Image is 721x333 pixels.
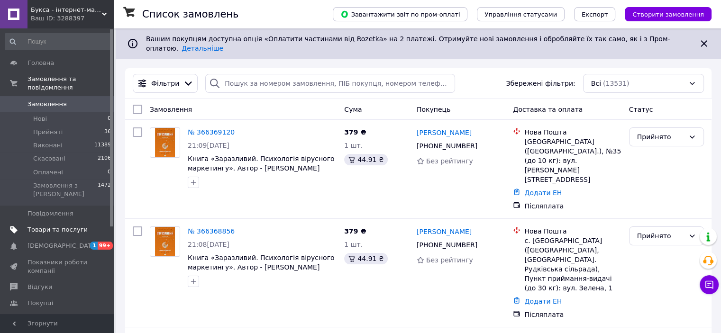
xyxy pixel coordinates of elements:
[629,106,653,113] span: Статус
[142,9,238,20] h1: Список замовлень
[33,154,65,163] span: Скасовані
[94,141,111,150] span: 11389
[98,181,111,198] span: 1472
[484,11,557,18] span: Управління статусами
[146,35,670,52] span: Вашим покупцям доступна опція «Оплатити частинами від Rozetka» на 2 платежі. Отримуйте нові замов...
[31,6,102,14] span: Букса - інтернет-магазин книг, товарів для дітей та подарунків
[98,242,113,250] span: 99+
[603,80,629,87] span: (13531)
[417,142,477,150] span: [PHONE_NUMBER]
[188,227,235,235] a: № 366368856
[574,7,616,21] button: Експорт
[524,201,621,211] div: Післяплата
[582,11,608,18] span: Експорт
[344,241,363,248] span: 1 шт.
[33,115,47,123] span: Нові
[27,209,73,218] span: Повідомлення
[27,75,114,92] span: Замовлення та повідомлення
[524,226,621,236] div: Нова Пошта
[108,168,111,177] span: 0
[150,127,180,158] a: Фото товару
[524,137,621,184] div: [GEOGRAPHIC_DATA] ([GEOGRAPHIC_DATA].), №35 (до 10 кг): вул. [PERSON_NAME][STREET_ADDRESS]
[188,142,229,149] span: 21:09[DATE]
[506,79,575,88] span: Збережені фільтри:
[344,128,366,136] span: 379 ₴
[188,155,334,172] a: Книга «Заразливий. Психологія вірусного маркетингу». Автор - [PERSON_NAME]
[333,7,467,21] button: Завантажити звіт по пром-оплаті
[27,59,54,67] span: Головна
[524,297,562,305] a: Додати ЕН
[33,141,63,150] span: Виконані
[417,227,472,236] a: [PERSON_NAME]
[524,127,621,137] div: Нова Пошта
[344,154,387,165] div: 44.91 ₴
[188,241,229,248] span: 21:08[DATE]
[27,242,98,250] span: [DEMOGRAPHIC_DATA]
[417,106,450,113] span: Покупець
[625,7,712,21] button: Створити замовлення
[417,241,477,249] span: [PHONE_NUMBER]
[98,154,111,163] span: 2106
[188,254,334,271] a: Книга «Заразливий. Психологія вірусного маркетингу». Автор - [PERSON_NAME]
[513,106,583,113] span: Доставка та оплата
[524,310,621,319] div: Післяплата
[632,11,704,18] span: Створити замовлення
[150,106,192,113] span: Замовлення
[155,227,174,256] img: Фото товару
[637,132,684,142] div: Прийнято
[104,128,111,136] span: 36
[344,142,363,149] span: 1 шт.
[108,115,111,123] span: 0
[477,7,565,21] button: Управління статусами
[33,128,63,136] span: Прийняті
[344,106,362,113] span: Cума
[344,227,366,235] span: 379 ₴
[27,283,52,291] span: Відгуки
[5,33,112,50] input: Пошук
[155,128,174,157] img: Фото товару
[90,242,98,250] span: 1
[33,181,98,198] span: Замовлення з [PERSON_NAME]
[426,256,473,264] span: Без рейтингу
[150,226,180,257] a: Фото товару
[27,258,88,275] span: Показники роботи компанії
[615,10,712,18] a: Створити замовлення
[188,128,235,136] a: № 366369120
[182,45,223,52] a: Детальніше
[33,168,63,177] span: Оплачені
[344,253,387,264] div: 44.91 ₴
[31,14,114,23] div: Ваш ID: 3288397
[151,79,179,88] span: Фільтри
[27,299,53,307] span: Покупці
[426,157,473,165] span: Без рейтингу
[417,128,472,137] a: [PERSON_NAME]
[205,74,455,93] input: Пошук за номером замовлення, ПІБ покупця, номером телефону, Email, номером накладної
[637,231,684,241] div: Прийнято
[27,100,67,108] span: Замовлення
[524,236,621,293] div: с. [GEOGRAPHIC_DATA] ([GEOGRAPHIC_DATA], [GEOGRAPHIC_DATA]. Рудківська сільрада), Пункт приймання...
[700,275,719,294] button: Чат з покупцем
[27,225,88,234] span: Товари та послуги
[524,189,562,197] a: Додати ЕН
[591,79,601,88] span: Всі
[340,10,460,18] span: Завантажити звіт по пром-оплаті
